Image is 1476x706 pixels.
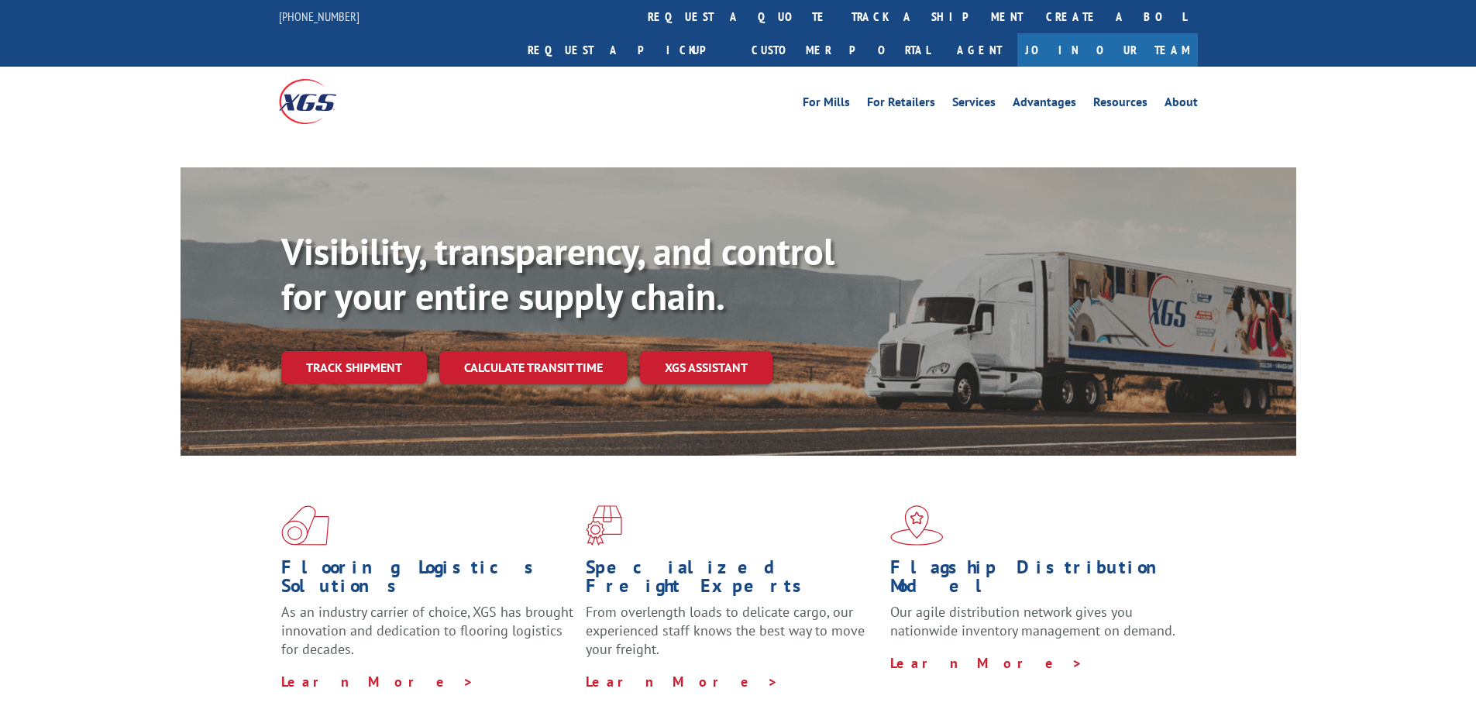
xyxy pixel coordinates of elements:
[439,351,628,384] a: Calculate transit time
[586,603,879,672] p: From overlength loads to delicate cargo, our experienced staff knows the best way to move your fr...
[803,96,850,113] a: For Mills
[281,673,474,691] a: Learn More >
[586,558,879,603] h1: Specialized Freight Experts
[640,351,772,384] a: XGS ASSISTANT
[279,9,360,24] a: [PHONE_NUMBER]
[890,558,1183,603] h1: Flagship Distribution Model
[867,96,935,113] a: For Retailers
[281,603,573,658] span: As an industry carrier of choice, XGS has brought innovation and dedication to flooring logistics...
[281,227,834,320] b: Visibility, transparency, and control for your entire supply chain.
[281,505,329,546] img: xgs-icon-total-supply-chain-intelligence-red
[890,603,1175,639] span: Our agile distribution network gives you nationwide inventory management on demand.
[281,351,427,384] a: Track shipment
[890,654,1083,672] a: Learn More >
[586,673,779,691] a: Learn More >
[516,33,740,67] a: Request a pickup
[1013,96,1076,113] a: Advantages
[1093,96,1147,113] a: Resources
[281,558,574,603] h1: Flooring Logistics Solutions
[1017,33,1198,67] a: Join Our Team
[941,33,1017,67] a: Agent
[890,505,944,546] img: xgs-icon-flagship-distribution-model-red
[952,96,996,113] a: Services
[586,505,622,546] img: xgs-icon-focused-on-flooring-red
[740,33,941,67] a: Customer Portal
[1165,96,1198,113] a: About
